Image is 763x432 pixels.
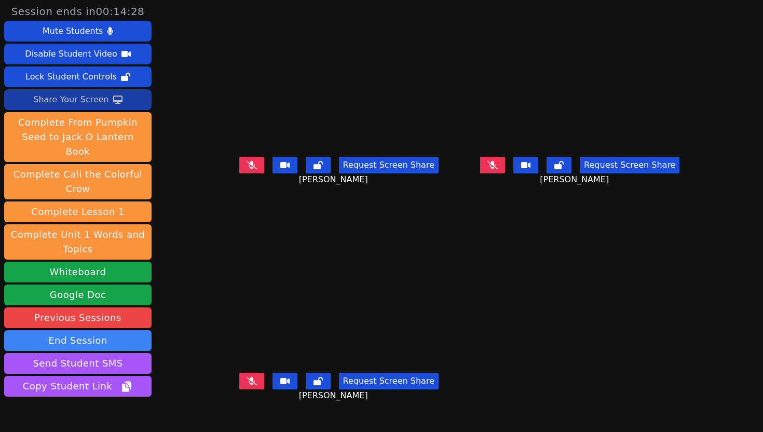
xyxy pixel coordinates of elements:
[299,389,371,402] span: [PERSON_NAME]
[4,112,152,162] button: Complete From Pumpkin Seed to Jack O Lantern Book
[4,262,152,282] button: Whiteboard
[299,173,371,186] span: [PERSON_NAME]
[540,173,611,186] span: [PERSON_NAME]
[4,66,152,87] button: Lock Student Controls
[4,307,152,328] a: Previous Sessions
[43,23,103,39] div: Mute Students
[25,46,117,62] div: Disable Student Video
[11,4,145,19] span: Session ends in
[4,376,152,397] button: Copy Student Link
[4,44,152,64] button: Disable Student Video
[339,373,439,389] button: Request Screen Share
[25,69,117,85] div: Lock Student Controls
[96,5,145,18] time: 00:14:28
[33,91,109,108] div: Share Your Screen
[4,21,152,42] button: Mute Students
[339,157,439,173] button: Request Screen Share
[23,379,133,394] span: Copy Student Link
[4,353,152,374] button: Send Student SMS
[4,201,152,222] button: Complete Lesson 1
[4,224,152,260] button: Complete Unit 1 Words and Topics
[4,330,152,351] button: End Session
[4,285,152,305] a: Google Doc
[4,89,152,110] button: Share Your Screen
[4,164,152,199] button: Complete Cali the Colorful Crow
[580,157,679,173] button: Request Screen Share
